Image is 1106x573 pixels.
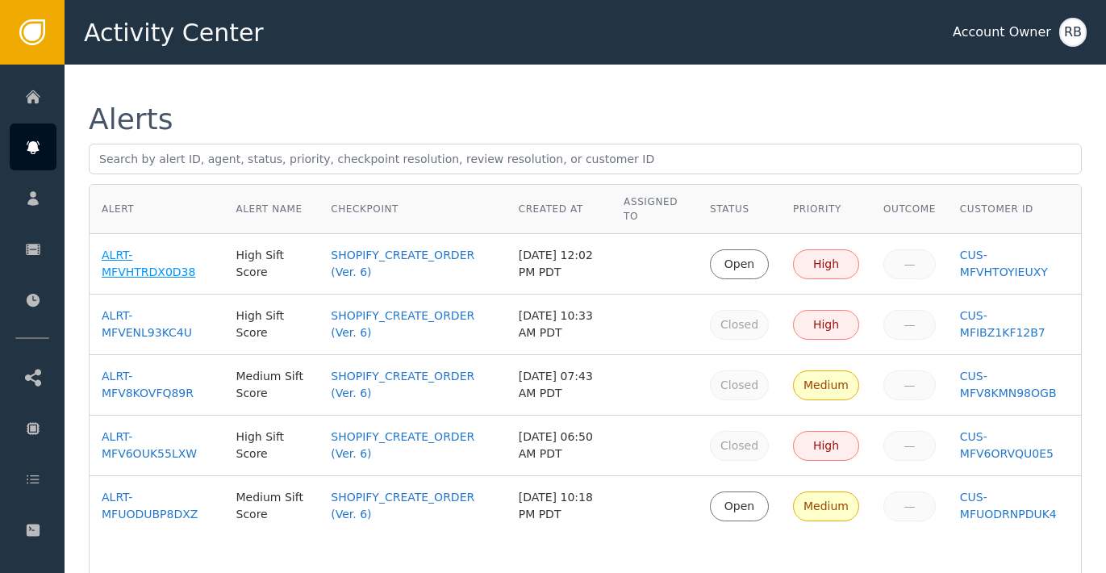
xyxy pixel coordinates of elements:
a: SHOPIFY_CREATE_ORDER (Ver. 6) [331,489,494,523]
div: Checkpoint [331,202,494,216]
td: [DATE] 10:18 PM PDT [507,476,611,536]
div: Medium [803,377,849,394]
div: Priority [793,202,859,216]
a: CUS-MFUODRNPDUK4 [960,489,1069,523]
div: — [894,256,925,273]
div: Open [720,256,758,273]
div: Closed [720,437,758,454]
div: Account Owner [953,23,1051,42]
div: Alert Name [236,202,307,216]
td: [DATE] 12:02 PM PDT [507,234,611,295]
div: Status [710,202,769,216]
div: High [803,437,849,454]
div: Medium Sift Score [236,489,307,523]
div: Medium [803,498,849,515]
a: CUS-MFVHTOYIEUXY [960,247,1069,281]
div: Open [720,498,758,515]
input: Search by alert ID, agent, status, priority, checkpoint resolution, review resolution, or custome... [89,144,1082,174]
div: High Sift Score [236,429,307,462]
a: ALRT-MFVHTRDX0D38 [102,247,212,281]
div: Medium Sift Score [236,368,307,402]
td: [DATE] 06:50 AM PDT [507,416,611,476]
div: Closed [720,377,758,394]
div: Outcome [883,202,936,216]
td: [DATE] 07:43 AM PDT [507,355,611,416]
div: High [803,316,849,333]
a: SHOPIFY_CREATE_ORDER (Ver. 6) [331,429,494,462]
a: ALRT-MFV6OUK55LXW [102,429,212,462]
span: Activity Center [84,15,264,51]
div: Alerts [89,105,173,134]
div: Customer ID [960,202,1069,216]
div: — [894,437,925,454]
a: CUS-MFIBZ1KF12B7 [960,307,1069,341]
div: — [894,316,925,333]
div: High Sift Score [236,247,307,281]
a: ALRT-MFVENL93KC4U [102,307,212,341]
td: [DATE] 10:33 AM PDT [507,295,611,355]
div: — [894,498,925,515]
div: High Sift Score [236,307,307,341]
a: ALRT-MFV8KOVFQ89R [102,368,212,402]
div: Created At [519,202,599,216]
button: RB [1059,18,1087,47]
div: High [803,256,849,273]
div: Closed [720,316,758,333]
div: — [894,377,925,394]
div: Assigned To [624,194,686,224]
a: SHOPIFY_CREATE_ORDER (Ver. 6) [331,368,494,402]
div: Alert [102,202,212,216]
a: CUS-MFV6ORVQU0E5 [960,429,1069,462]
a: ALRT-MFUODUBP8DXZ [102,489,212,523]
a: SHOPIFY_CREATE_ORDER (Ver. 6) [331,247,494,281]
a: CUS-MFV8KMN98OGB [960,368,1069,402]
a: SHOPIFY_CREATE_ORDER (Ver. 6) [331,307,494,341]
